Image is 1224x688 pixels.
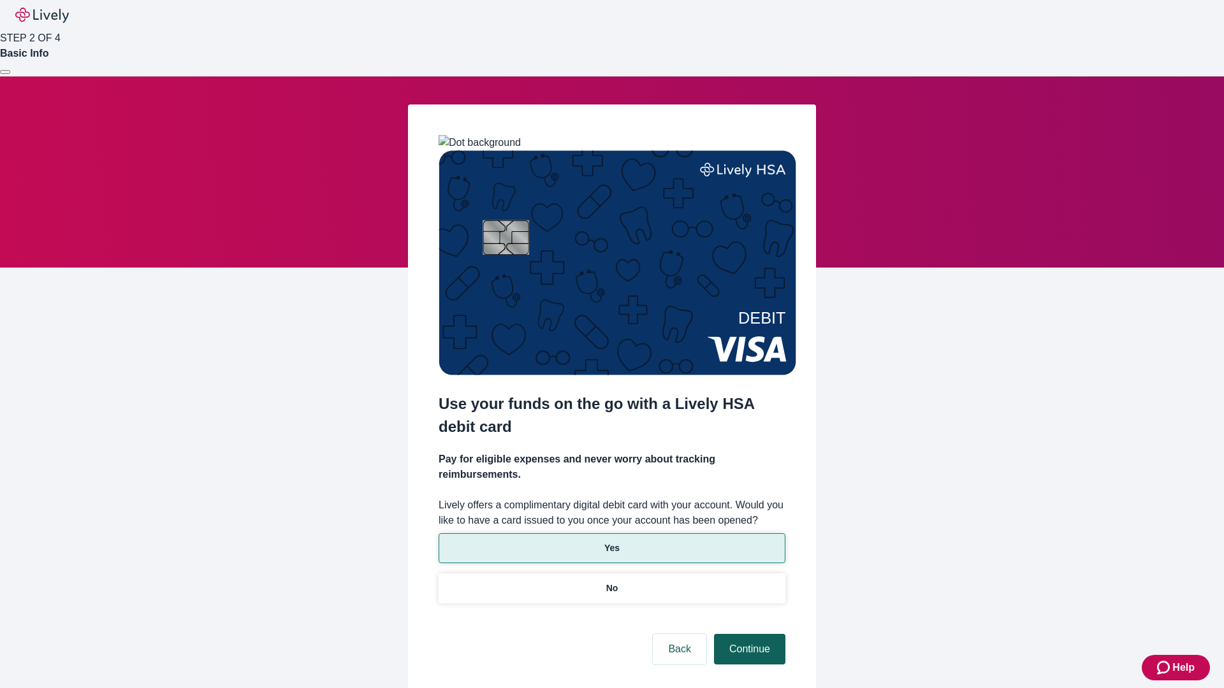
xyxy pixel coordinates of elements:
[606,582,618,595] p: No
[439,533,785,563] button: Yes
[1172,660,1195,675] span: Help
[15,8,69,23] img: Lively
[714,634,785,664] button: Continue
[439,150,796,375] img: Debit card
[653,634,706,664] button: Back
[604,541,620,555] p: Yes
[439,452,785,482] h4: Pay for eligible expenses and never worry about tracking reimbursements.
[1157,660,1172,675] svg: Zendesk support icon
[439,135,521,150] img: Dot background
[439,498,785,528] label: Lively offers a complimentary digital debit card with your account. Would you like to have a card...
[439,392,785,438] h2: Use your funds on the go with a Lively HSA debit card
[1142,655,1210,680] button: Zendesk support iconHelp
[439,573,785,603] button: No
